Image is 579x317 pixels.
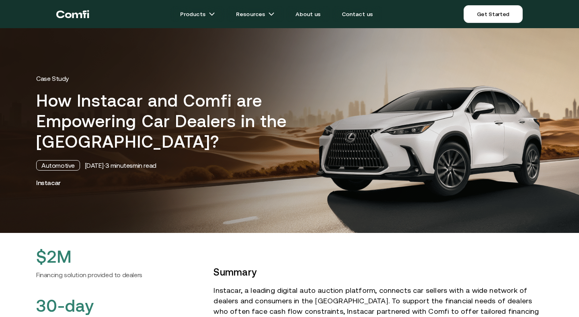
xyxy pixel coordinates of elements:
h6: Financing solution provided to dealers [36,270,201,280]
strong: Summary [214,267,257,278]
h3: Instacar [36,179,543,187]
a: Get Started [464,5,523,23]
a: Resourcesarrow icons [226,6,284,22]
a: Productsarrow icons [170,6,225,22]
a: Return to the top of the Comfi home page [56,2,89,26]
img: arrow icons [268,11,275,17]
div: [DATE] · 3 minutes min read [85,161,156,169]
a: Contact us [332,6,383,22]
img: arrow icons [209,11,215,17]
h2: 30-day [36,296,201,316]
a: About us [286,6,330,22]
h1: How Instacar and Comfi are Empowering Car Dealers in the [GEOGRAPHIC_DATA]? [36,91,324,152]
p: Case Study [36,74,543,82]
h2: $2M [36,247,201,267]
div: Automotive [36,160,80,171]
